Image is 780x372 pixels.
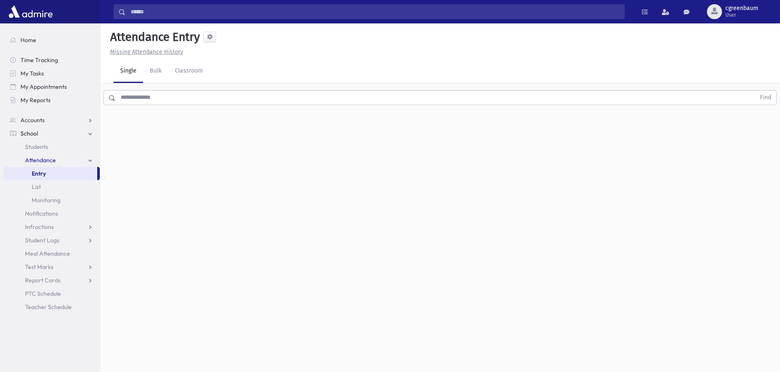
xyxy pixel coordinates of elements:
[20,130,38,137] span: School
[20,36,36,44] span: Home
[20,83,67,90] span: My Appointments
[3,53,100,67] a: Time Tracking
[20,96,50,104] span: My Reports
[3,67,100,80] a: My Tasks
[114,60,143,83] a: Single
[143,60,168,83] a: Bulk
[3,167,97,180] a: Entry
[25,276,61,284] span: Report Cards
[25,236,59,244] span: Student Logs
[3,33,100,47] a: Home
[3,207,100,220] a: Notifications
[168,60,210,83] a: Classroom
[3,234,100,247] a: Student Logs
[25,143,48,151] span: Students
[25,303,72,311] span: Teacher Schedule
[20,56,58,64] span: Time Tracking
[3,287,100,300] a: PTC Schedule
[725,5,758,12] span: cgreenbaum
[126,4,624,19] input: Search
[20,116,45,124] span: Accounts
[32,170,46,177] span: Entry
[7,3,55,20] img: AdmirePro
[25,156,56,164] span: Attendance
[3,127,100,140] a: School
[3,220,100,234] a: Infractions
[20,70,44,77] span: My Tasks
[3,140,100,153] a: Students
[25,290,61,297] span: PTC Schedule
[32,183,41,191] span: List
[110,48,183,55] u: Missing Attendance History
[25,263,53,271] span: Test Marks
[3,247,100,260] a: Meal Attendance
[3,153,100,167] a: Attendance
[25,210,58,217] span: Notifications
[3,80,100,93] a: My Appointments
[755,90,776,105] button: Find
[3,274,100,287] a: Report Cards
[25,250,70,257] span: Meal Attendance
[3,113,100,127] a: Accounts
[32,196,61,204] span: Monitoring
[3,194,100,207] a: Monitoring
[3,93,100,107] a: My Reports
[725,12,758,18] span: User
[3,300,100,314] a: Teacher Schedule
[25,223,54,231] span: Infractions
[107,30,200,44] h5: Attendance Entry
[3,260,100,274] a: Test Marks
[107,48,183,55] a: Missing Attendance History
[3,180,100,194] a: List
